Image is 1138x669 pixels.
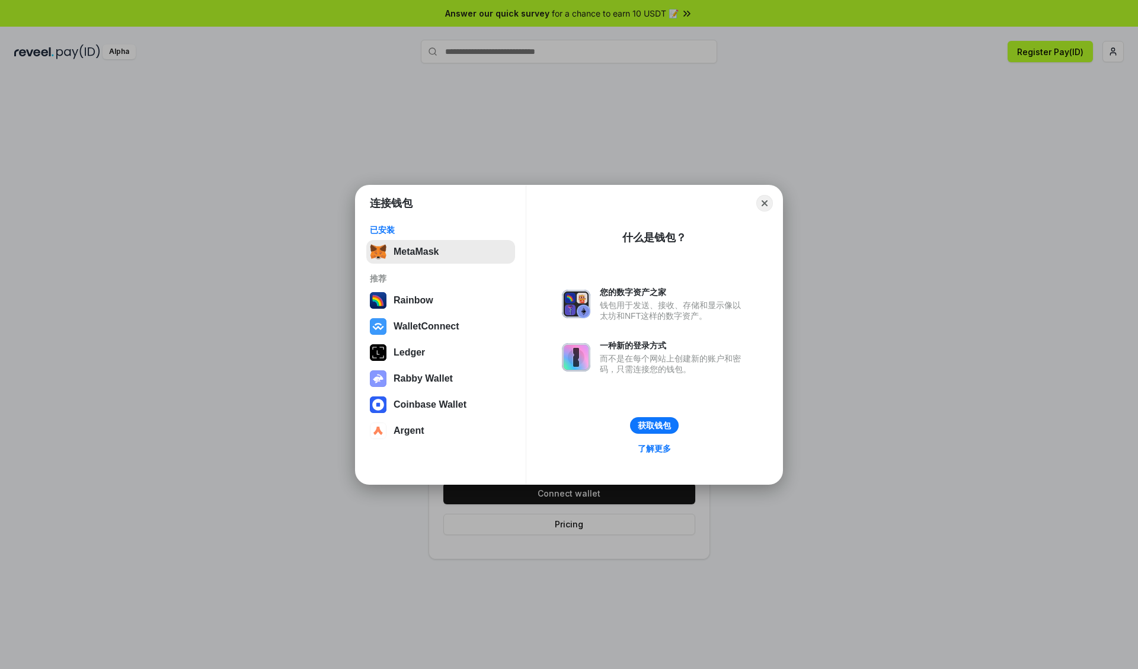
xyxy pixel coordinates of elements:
[394,373,453,384] div: Rabby Wallet
[366,419,515,443] button: Argent
[638,420,671,431] div: 获取钱包
[370,318,386,335] img: svg+xml,%3Csvg%20width%3D%2228%22%20height%3D%2228%22%20viewBox%3D%220%200%2028%2028%22%20fill%3D...
[600,287,747,297] div: 您的数字资产之家
[394,295,433,306] div: Rainbow
[366,289,515,312] button: Rainbow
[600,300,747,321] div: 钱包用于发送、接收、存储和显示像以太坊和NFT这样的数字资产。
[370,370,386,387] img: svg+xml,%3Csvg%20xmlns%3D%22http%3A%2F%2Fwww.w3.org%2F2000%2Fsvg%22%20fill%3D%22none%22%20viewBox...
[394,321,459,332] div: WalletConnect
[394,399,466,410] div: Coinbase Wallet
[394,425,424,436] div: Argent
[366,393,515,417] button: Coinbase Wallet
[622,231,686,245] div: 什么是钱包？
[600,353,747,374] div: 而不是在每个网站上创建新的账户和密码，只需连接您的钱包。
[562,343,590,372] img: svg+xml,%3Csvg%20xmlns%3D%22http%3A%2F%2Fwww.w3.org%2F2000%2Fsvg%22%20fill%3D%22none%22%20viewBox...
[630,417,679,434] button: 获取钱包
[631,441,678,456] a: 了解更多
[370,344,386,361] img: svg+xml,%3Csvg%20xmlns%3D%22http%3A%2F%2Fwww.w3.org%2F2000%2Fsvg%22%20width%3D%2228%22%20height%3...
[370,273,512,284] div: 推荐
[756,195,773,212] button: Close
[366,341,515,364] button: Ledger
[600,340,747,351] div: 一种新的登录方式
[370,396,386,413] img: svg+xml,%3Csvg%20width%3D%2228%22%20height%3D%2228%22%20viewBox%3D%220%200%2028%2028%22%20fill%3D...
[370,422,386,439] img: svg+xml,%3Csvg%20width%3D%2228%22%20height%3D%2228%22%20viewBox%3D%220%200%2028%2028%22%20fill%3D...
[366,367,515,390] button: Rabby Wallet
[394,247,439,257] div: MetaMask
[638,443,671,454] div: 了解更多
[370,196,413,210] h1: 连接钱包
[370,292,386,309] img: svg+xml,%3Csvg%20width%3D%22120%22%20height%3D%22120%22%20viewBox%3D%220%200%20120%20120%22%20fil...
[370,225,512,235] div: 已安装
[370,244,386,260] img: svg+xml,%3Csvg%20fill%3D%22none%22%20height%3D%2233%22%20viewBox%3D%220%200%2035%2033%22%20width%...
[394,347,425,358] div: Ledger
[366,240,515,264] button: MetaMask
[562,290,590,318] img: svg+xml,%3Csvg%20xmlns%3D%22http%3A%2F%2Fwww.w3.org%2F2000%2Fsvg%22%20fill%3D%22none%22%20viewBox...
[366,315,515,338] button: WalletConnect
